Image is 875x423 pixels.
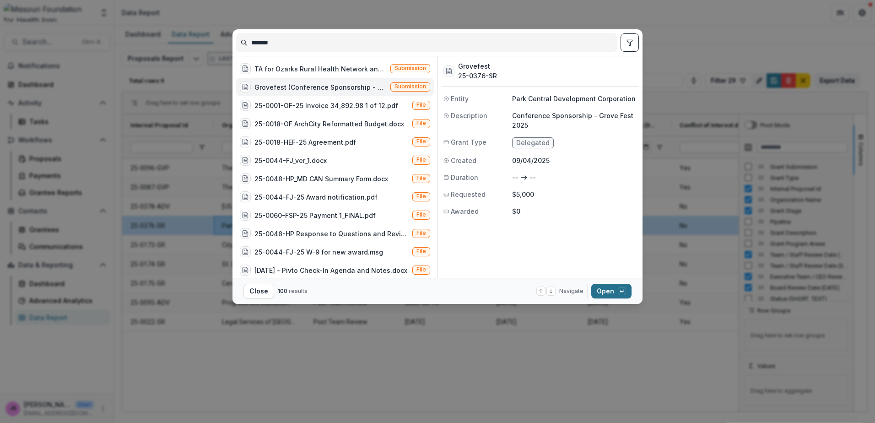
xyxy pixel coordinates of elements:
p: $5,000 [512,190,637,199]
div: 25-0001-OF-25 Invoice 34,892.98 1 of 12.pdf [254,101,398,110]
div: 25-0044-FJ-25 Award notification.pdf [254,192,378,202]
div: 25-0048-HP Response to Questions and Revised Narrative.msg [254,229,409,239]
p: -- [529,173,536,182]
span: Grant Type [451,137,486,147]
span: File [416,193,426,200]
span: Duration [451,173,478,182]
span: Navigate [559,287,583,295]
span: Created [451,156,476,165]
span: Submission [394,83,426,90]
div: 25-0048-HP_MD CAN Summary Form.docx [254,174,388,184]
p: 09/04/2025 [512,156,637,165]
span: Description [451,111,487,120]
span: results [289,287,308,294]
div: 25-0018-HEF-25 Agreement.pdf [254,137,356,147]
p: $0 [512,206,637,216]
div: 25-0044-FJ_ver_1.docx [254,156,327,165]
span: File [416,138,426,145]
p: Park Central Development Corporation [512,94,637,103]
span: Requested [451,190,486,199]
div: 25-0060-FSP-25 Payment 1_FINAL.pdf [254,211,376,220]
h3: Grovefest [458,61,497,71]
span: Delegated [516,139,550,147]
h3: 25-0376-SR [458,71,497,81]
button: Close [243,284,274,298]
button: Open [591,284,632,298]
span: File [416,157,426,163]
span: File [416,120,426,126]
div: [DATE] - Pivto Check-In Agenda and Notes.docx [254,266,407,275]
span: File [416,211,426,218]
span: 100 [278,287,287,294]
div: 25-0018-OF ArchCity Reformatted Budget.docx [254,119,404,129]
span: File [416,266,426,273]
span: File [416,175,426,181]
span: File [416,102,426,108]
span: Awarded [451,206,479,216]
div: 25-0044-FJ-25 W-9 for new award.msg [254,247,383,257]
div: TA for Ozarks Rural Health Network and [US_STATE][GEOGRAPHIC_DATA] (Community Asset Builders to w... [254,64,387,74]
span: File [416,248,426,255]
p: Conference Sponsorship - Grove Fest 2025 [512,111,637,130]
span: Submission [394,65,426,71]
div: Grovefest (Conference Sponsorship - Grove Fest 2025) [254,82,387,92]
span: Entity [451,94,469,103]
button: toggle filters [621,33,639,52]
span: File [416,230,426,236]
p: -- [512,173,519,182]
